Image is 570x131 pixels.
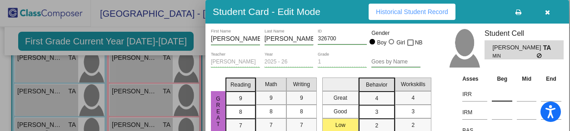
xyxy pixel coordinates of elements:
[293,80,310,88] span: Writing
[492,43,543,53] span: [PERSON_NAME]
[411,94,415,102] span: 4
[375,121,378,130] span: 2
[371,59,420,65] input: goes by name
[239,94,242,102] span: 9
[462,87,487,101] input: assessment
[415,37,423,48] span: NB
[270,107,273,116] span: 8
[318,59,367,65] input: grade
[239,121,242,130] span: 7
[411,107,415,116] span: 3
[369,4,455,20] button: Historical Student Record
[371,29,420,37] mat-label: Gender
[213,6,320,17] h3: Student Card - Edit Mode
[375,94,378,102] span: 4
[318,36,367,42] input: Enter ID
[265,59,314,65] input: year
[543,43,556,53] span: TA
[485,29,564,38] h3: Student Cell
[539,74,564,84] th: End
[411,121,415,129] span: 2
[515,74,539,84] th: Mid
[490,74,515,84] th: Beg
[377,39,387,47] div: Boy
[300,107,303,116] span: 8
[375,108,378,116] span: 3
[366,81,387,89] span: Behavior
[211,59,260,65] input: teacher
[401,80,425,88] span: Workskills
[462,106,487,119] input: assessment
[300,121,303,129] span: 7
[265,80,277,88] span: Math
[300,94,303,102] span: 9
[396,39,405,47] div: Girl
[270,121,273,129] span: 7
[376,8,448,15] span: Historical Student Record
[230,81,251,89] span: Reading
[270,94,273,102] span: 9
[460,74,490,84] th: Asses
[214,96,222,127] span: Great
[239,108,242,116] span: 8
[492,53,536,59] span: MIN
